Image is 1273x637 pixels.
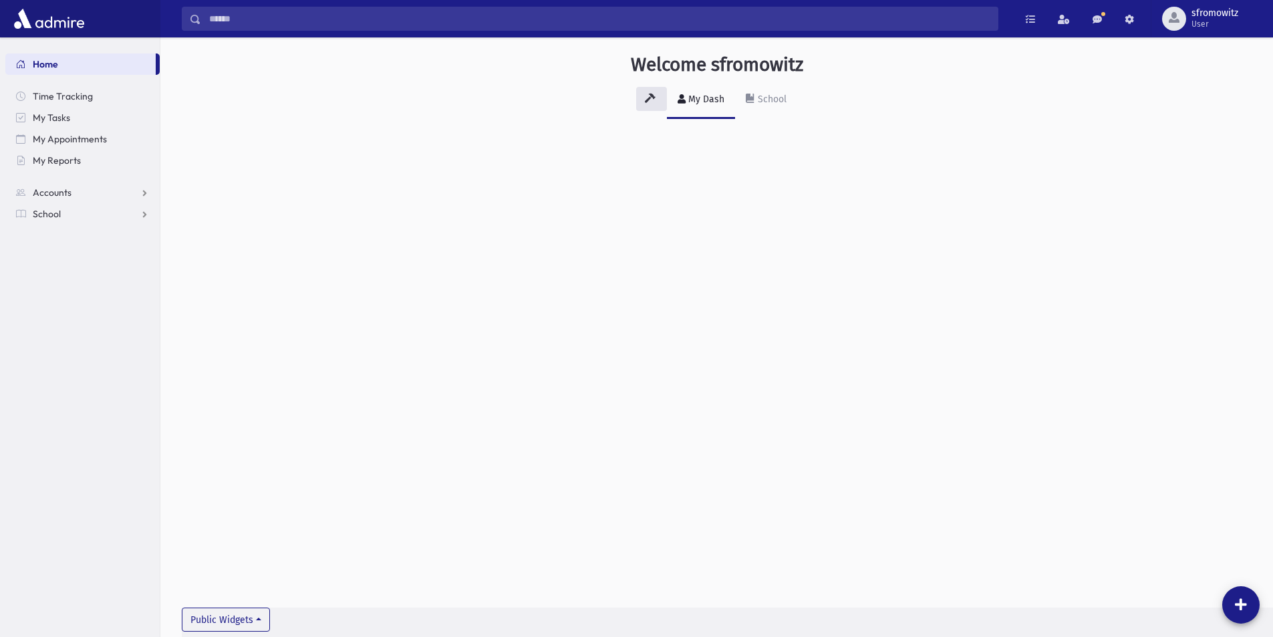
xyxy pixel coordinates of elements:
[1191,8,1238,19] span: sfromowitz
[33,90,93,102] span: Time Tracking
[182,608,270,632] button: Public Widgets
[5,107,160,128] a: My Tasks
[11,5,88,32] img: AdmirePro
[33,186,72,199] span: Accounts
[5,203,160,225] a: School
[686,94,724,105] div: My Dash
[33,112,70,124] span: My Tasks
[33,133,107,145] span: My Appointments
[33,58,58,70] span: Home
[5,150,160,171] a: My Reports
[5,86,160,107] a: Time Tracking
[33,208,61,220] span: School
[5,182,160,203] a: Accounts
[201,7,998,31] input: Search
[33,154,81,166] span: My Reports
[667,82,735,119] a: My Dash
[1191,19,1238,29] span: User
[5,128,160,150] a: My Appointments
[5,53,156,75] a: Home
[631,53,803,76] h3: Welcome sfromowitz
[755,94,787,105] div: School
[735,82,797,119] a: School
